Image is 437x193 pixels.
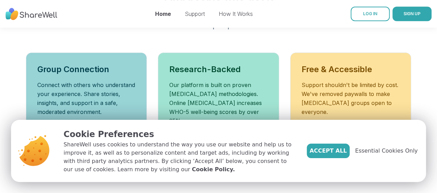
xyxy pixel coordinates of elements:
[169,80,268,125] p: Our platform is built on proven [MEDICAL_DATA] methodologies. Online [MEDICAL_DATA] increases WHO...
[155,10,171,17] a: Home
[392,7,431,21] button: SIGN UP
[37,80,136,116] p: Connect with others who understand your experience. Share stories, insights, and support in a saf...
[307,144,350,158] button: Accept All
[6,4,57,23] img: ShareWell Nav Logo
[185,10,205,17] a: Support
[302,80,400,116] p: Support shouldn't be limited by cost. We've removed paywalls to make [MEDICAL_DATA] groups open t...
[403,11,420,16] span: SIGN UP
[363,11,377,16] span: LOG IN
[310,147,347,155] span: Accept All
[192,165,235,174] a: Cookie Policy.
[302,64,400,75] h3: Free & Accessible
[169,64,268,75] h3: Research-Backed
[219,10,253,17] a: How It Works
[355,147,418,155] span: Essential Cookies Only
[351,7,390,21] a: LOG IN
[37,64,136,75] h3: Group Connection
[64,141,296,174] p: ShareWell uses cookies to understand the way you use our website and help us to improve it, as we...
[64,128,296,141] p: Cookie Preferences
